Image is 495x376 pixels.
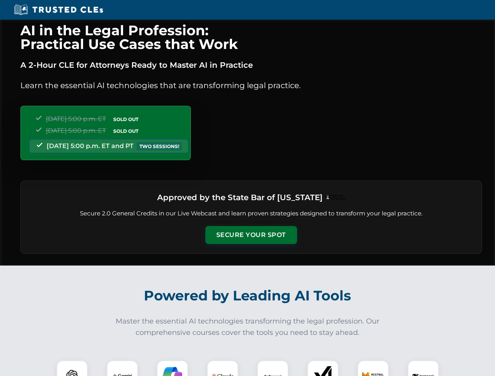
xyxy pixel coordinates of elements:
[157,190,323,204] h3: Approved by the State Bar of [US_STATE]
[111,115,141,123] span: SOLD OUT
[20,79,482,92] p: Learn the essential AI technologies that are transforming legal practice.
[111,127,141,135] span: SOLD OUT
[46,115,106,123] span: [DATE] 5:00 p.m. ET
[12,4,105,16] img: Trusted CLEs
[20,23,482,51] h1: AI in the Legal Profession: Practical Use Cases that Work
[205,226,297,244] button: Secure Your Spot
[20,59,482,71] p: A 2-Hour CLE for Attorneys Ready to Master AI in Practice
[326,195,345,200] img: Logo
[46,127,106,134] span: [DATE] 5:00 p.m. ET
[30,209,472,218] p: Secure 2.0 General Credits in our Live Webcast and learn proven strategies designed to transform ...
[31,282,465,309] h2: Powered by Leading AI Tools
[111,316,385,338] p: Master the essential AI technologies transforming the legal profession. Our comprehensive courses...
